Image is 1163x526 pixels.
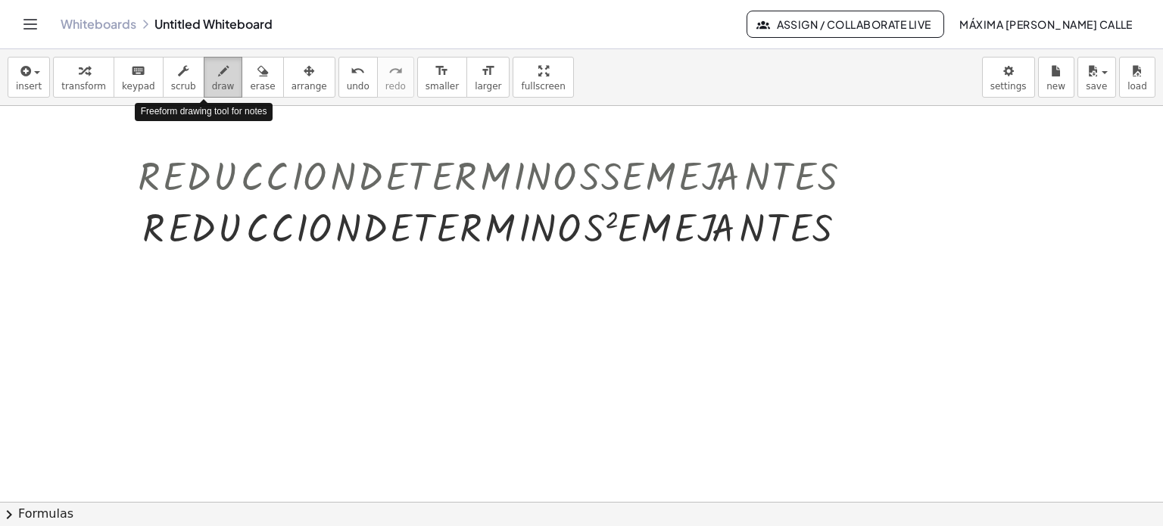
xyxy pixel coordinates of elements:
span: insert [16,81,42,92]
span: redo [385,81,406,92]
i: format_size [481,62,495,80]
button: scrub [163,57,204,98]
i: format_size [435,62,449,80]
button: insert [8,57,50,98]
button: transform [53,57,114,98]
button: erase [242,57,283,98]
span: keypad [122,81,155,92]
button: Assign / Collaborate Live [747,11,944,38]
button: undoundo [338,57,378,98]
button: arrange [283,57,335,98]
span: smaller [426,81,459,92]
span: larger [475,81,501,92]
button: redoredo [377,57,414,98]
span: erase [250,81,275,92]
span: scrub [171,81,196,92]
i: keyboard [131,62,145,80]
div: Freeform drawing tool for notes [135,103,273,120]
span: transform [61,81,106,92]
span: Assign / Collaborate Live [759,17,931,31]
button: Toggle navigation [18,12,42,36]
a: Whiteboards [61,17,136,32]
span: settings [990,81,1027,92]
span: undo [347,81,369,92]
span: fullscreen [521,81,565,92]
button: format_sizelarger [466,57,510,98]
i: redo [388,62,403,80]
button: save [1077,57,1116,98]
span: save [1086,81,1107,92]
span: draw [212,81,235,92]
button: new [1038,57,1074,98]
button: format_sizesmaller [417,57,467,98]
button: keyboardkeypad [114,57,164,98]
button: draw [204,57,243,98]
span: Máxima [PERSON_NAME] calle [959,17,1133,31]
span: new [1046,81,1065,92]
button: Máxima [PERSON_NAME] calle [947,11,1145,38]
span: arrange [292,81,327,92]
button: load [1119,57,1155,98]
span: load [1127,81,1147,92]
button: settings [982,57,1035,98]
i: undo [351,62,365,80]
button: fullscreen [513,57,573,98]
